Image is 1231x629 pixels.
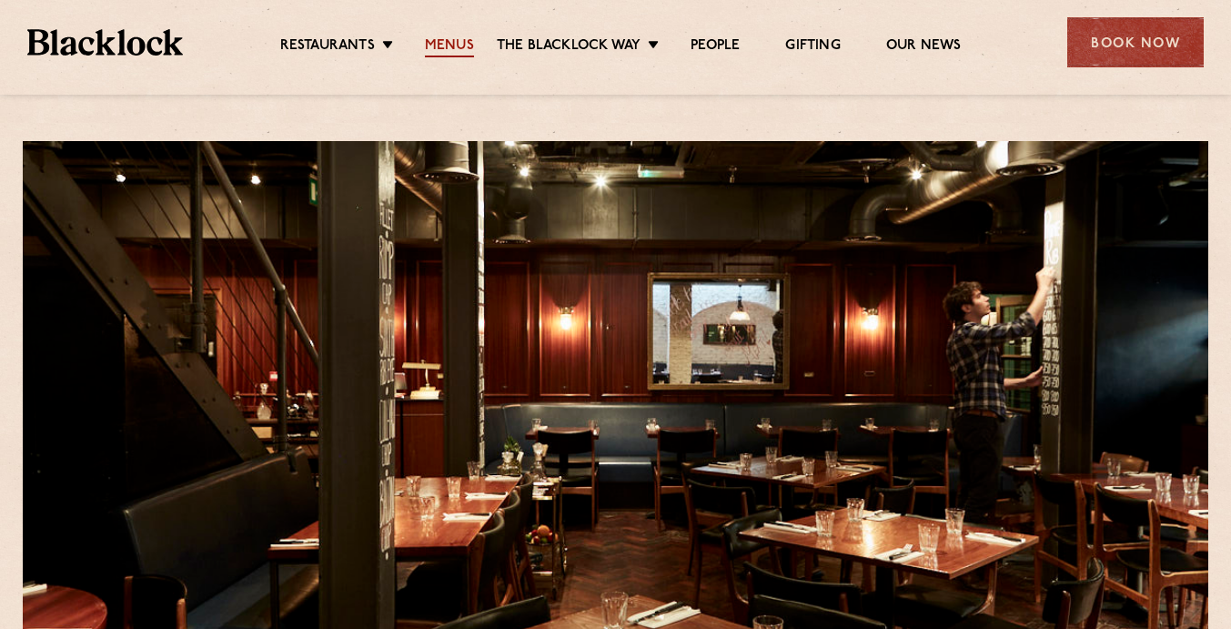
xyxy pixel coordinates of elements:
img: BL_Textured_Logo-footer-cropped.svg [27,29,183,56]
a: Restaurants [280,37,375,57]
a: Our News [886,37,962,57]
a: The Blacklock Way [497,37,641,57]
div: Book Now [1067,17,1204,67]
a: Gifting [785,37,840,57]
a: Menus [425,37,474,57]
a: People [691,37,740,57]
